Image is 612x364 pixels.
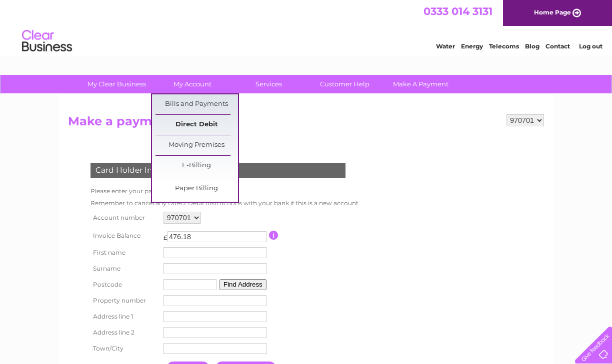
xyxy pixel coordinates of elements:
img: logo.png [21,26,72,56]
a: Paper Billing [155,179,238,199]
a: E-Billing [155,156,238,176]
th: Address line 1 [88,309,161,325]
th: Invoice Balance [88,226,161,245]
td: Remember to cancel any Direct Debit instructions with your bank if this is a new account. [88,197,362,209]
th: Property number [88,293,161,309]
th: Address line 2 [88,325,161,341]
a: Water [436,42,455,50]
div: Clear Business is a trading name of Verastar Limited (registered in [GEOGRAPHIC_DATA] No. 3667643... [70,5,543,48]
th: Surname [88,261,161,277]
a: My Account [151,75,234,93]
td: Please enter your payment card details below. [88,185,362,197]
a: Contact [545,42,570,50]
td: £ [163,229,167,241]
a: Make A Payment [379,75,462,93]
a: 0333 014 3131 [423,5,492,17]
a: My Clear Business [75,75,158,93]
a: Customer Help [303,75,386,93]
a: Services [227,75,310,93]
a: Moving Premises [155,135,238,155]
a: Log out [579,42,602,50]
th: Town/City [88,341,161,357]
h2: Make a payment [68,114,544,133]
a: Telecoms [489,42,519,50]
a: Bills and Payments [155,94,238,114]
th: Postcode [88,277,161,293]
button: Find Address [219,279,266,290]
a: Energy [461,42,483,50]
a: Blog [525,42,539,50]
input: Information [269,231,278,240]
div: Card Holder Information [90,163,345,178]
th: Account number [88,209,161,226]
a: Direct Debit [155,115,238,135]
th: First name [88,245,161,261]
